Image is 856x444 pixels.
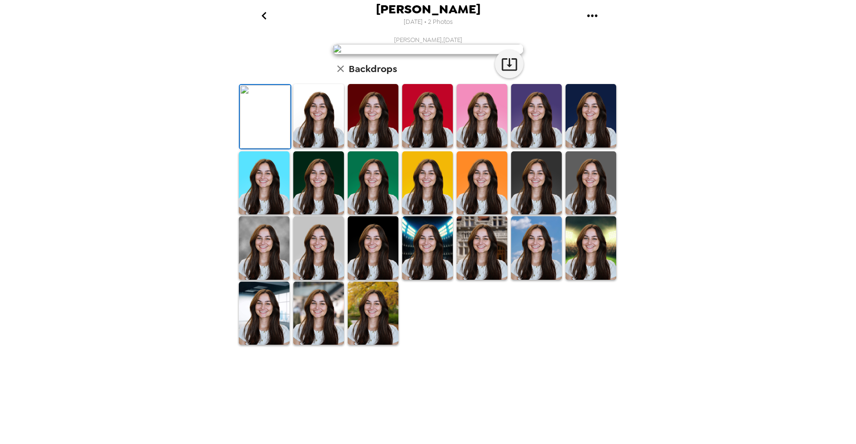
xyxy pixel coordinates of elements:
span: [DATE] • 2 Photos [404,16,453,29]
img: Original [240,85,290,148]
span: [PERSON_NAME] [376,3,481,16]
span: [PERSON_NAME] , [DATE] [394,36,462,44]
img: user [332,44,524,54]
h6: Backdrops [349,61,397,76]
